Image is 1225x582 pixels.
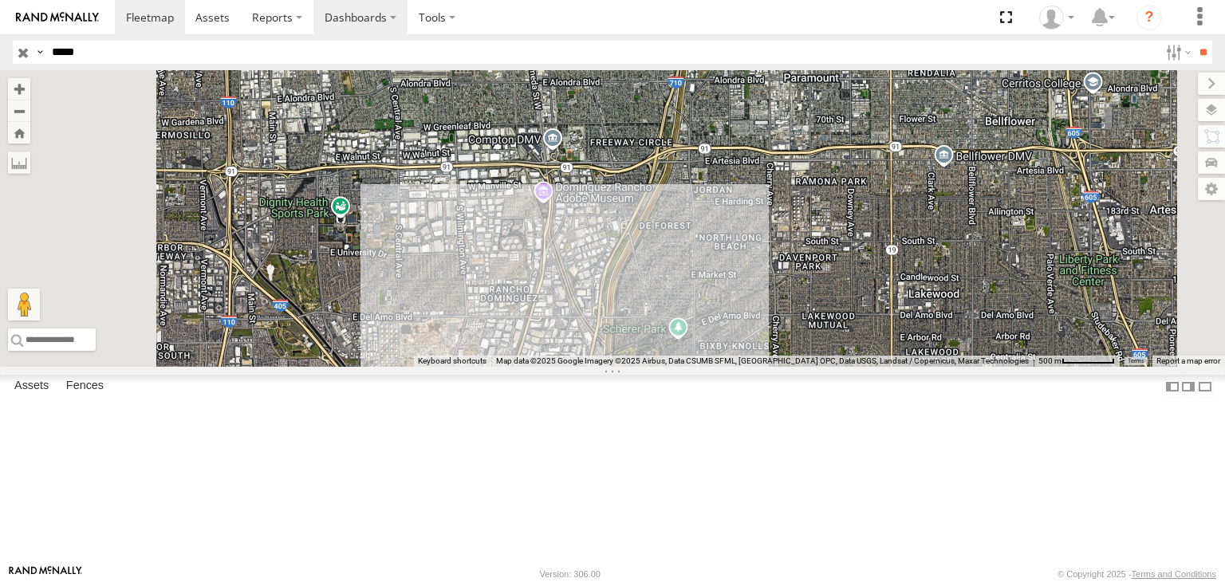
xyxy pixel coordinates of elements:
div: Version: 306.00 [540,569,601,579]
span: Map data ©2025 Google Imagery ©2025 Airbus, Data CSUMB SFML, [GEOGRAPHIC_DATA] OPC, Data USGS, La... [496,356,1029,365]
button: Map Scale: 500 m per 63 pixels [1034,356,1120,367]
label: Dock Summary Table to the Left [1164,375,1180,398]
button: Zoom in [8,78,30,100]
div: Zulema McIntosch [1034,6,1080,29]
a: Terms and Conditions [1132,569,1216,579]
label: Hide Summary Table [1197,375,1213,398]
div: © Copyright 2025 - [1058,569,1216,579]
a: Visit our Website [9,566,82,582]
label: Assets [6,376,57,398]
button: Zoom out [8,100,30,122]
label: Map Settings [1198,178,1225,200]
a: Terms (opens in new tab) [1128,358,1144,364]
img: rand-logo.svg [16,12,99,23]
button: Zoom Home [8,122,30,144]
label: Measure [8,151,30,174]
a: Report a map error [1156,356,1220,365]
label: Search Query [33,41,46,64]
button: Drag Pegman onto the map to open Street View [8,289,40,320]
label: Search Filter Options [1160,41,1194,64]
button: Keyboard shortcuts [418,356,486,367]
span: 500 m [1038,356,1062,365]
i: ? [1136,5,1162,30]
label: Dock Summary Table to the Right [1180,375,1196,398]
label: Fences [58,376,112,398]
